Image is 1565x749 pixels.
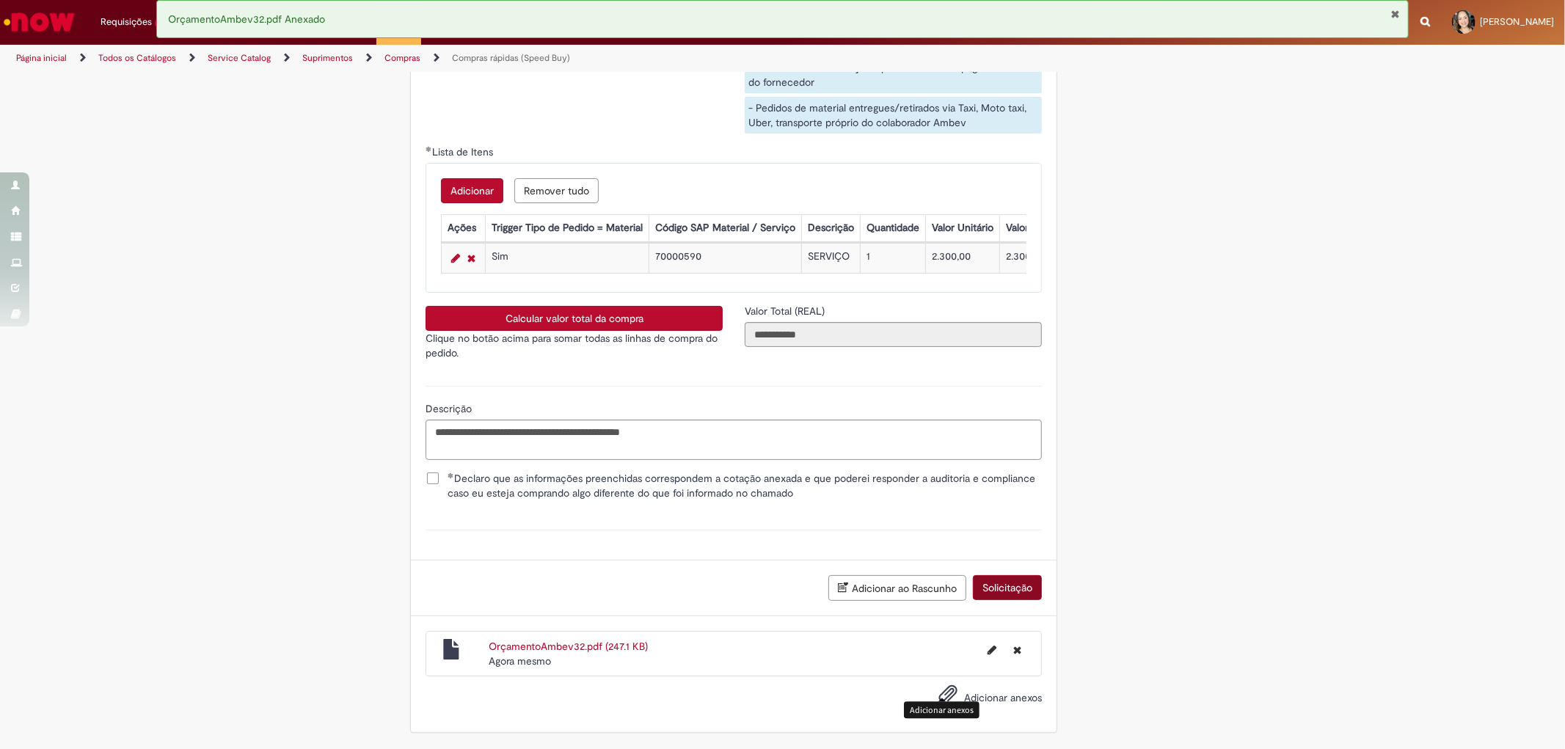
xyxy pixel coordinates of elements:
th: Descrição [802,215,861,242]
th: Ações [442,215,486,242]
span: [PERSON_NAME] [1480,15,1554,28]
a: Editar Linha 1 [448,249,464,267]
button: Remove all rows for Lista de Itens [514,178,599,203]
a: Service Catalog [208,52,271,64]
ul: Trilhas de página [11,45,1032,72]
button: Editar nome de arquivo OrçamentoAmbev32.pdf [979,639,1005,662]
a: OrçamentoAmbev32.pdf (247.1 KB) [489,640,648,653]
span: Requisições [101,15,152,29]
button: Excluir OrçamentoAmbev32.pdf [1004,639,1030,662]
td: 2.300,00 [926,244,1000,274]
a: Compras rápidas (Speed Buy) [452,52,570,64]
span: 5 [155,17,167,29]
td: 2.300,00 [1000,244,1094,274]
td: Sim [486,244,649,274]
th: Código SAP Material / Serviço [649,215,802,242]
time: 28/08/2025 10:02:35 [489,654,551,668]
span: OrçamentoAmbev32.pdf Anexado [168,12,325,26]
a: Compras [384,52,420,64]
input: Valor Total (REAL) [745,322,1042,347]
button: Adicionar ao Rascunho [828,575,966,601]
button: Solicitação [973,575,1042,600]
div: - Pedido de material cuja responsabilidade de pagar o frete é do fornecedor [745,56,1042,93]
th: Quantidade [861,215,926,242]
a: Todos os Catálogos [98,52,176,64]
th: Valor Total Moeda [1000,215,1094,242]
th: Trigger Tipo de Pedido = Material [486,215,649,242]
button: Add a row for Lista de Itens [441,178,503,203]
span: Declaro que as informações preenchidas correspondem a cotação anexada e que poderei responder a a... [448,471,1042,500]
textarea: Descrição [426,420,1042,459]
span: Adicionar anexos [964,691,1042,704]
span: Lista de Itens [432,145,496,158]
div: Adicionar anexos [904,702,980,719]
a: Remover linha 1 [464,249,479,267]
span: Obrigatório Preenchido [426,146,432,152]
button: Fechar Notificação [1391,8,1401,20]
button: Calcular valor total da compra [426,306,723,331]
span: Obrigatório Preenchido [448,472,454,478]
button: Adicionar anexos [935,680,961,714]
p: Clique no botão acima para somar todas as linhas de compra do pedido. [426,331,723,360]
a: Página inicial [16,52,67,64]
th: Valor Unitário [926,215,1000,242]
img: ServiceNow [1,7,77,37]
a: Suprimentos [302,52,353,64]
td: 70000590 [649,244,802,274]
td: SERVIÇO [802,244,861,274]
span: Descrição [426,402,475,415]
label: Somente leitura - Valor Total (REAL) [745,304,828,318]
span: Agora mesmo [489,654,551,668]
td: 1 [861,244,926,274]
div: - Pedidos de material entregues/retirados via Taxi, Moto taxi, Uber, transporte próprio do colabo... [745,97,1042,134]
